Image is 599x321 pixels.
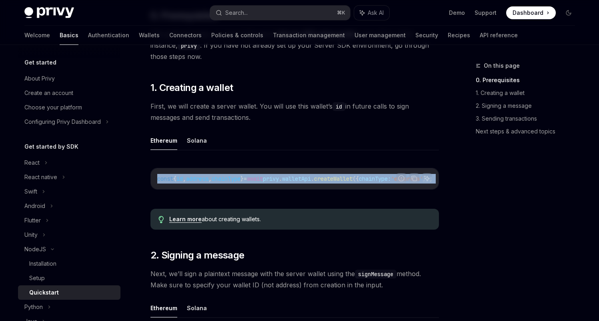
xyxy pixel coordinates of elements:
code: signMessage [355,270,397,279]
div: Python [24,302,43,312]
span: . [279,175,282,182]
span: id [176,175,183,182]
code: id [333,102,345,111]
span: First, we will create a server wallet. You will use this wallet’s in future calls to sign message... [150,101,439,123]
a: Authentication [88,26,129,45]
button: Solana [187,131,207,150]
code: privy [178,41,200,50]
span: }); [423,175,433,182]
h5: Get started by SDK [24,142,78,151]
a: API reference [480,26,518,45]
span: ⌘ K [337,10,345,16]
span: walletApi [282,175,311,182]
a: User management [355,26,406,45]
a: Connectors [169,26,202,45]
button: Ethereum [150,299,177,317]
a: 2. Signing a message [476,99,581,112]
span: , [183,175,186,182]
div: about creating wallets. [169,215,431,223]
a: About Privy [18,71,120,86]
a: Support [475,9,497,17]
h5: Get started [24,58,56,67]
div: Create an account [24,88,73,98]
div: Installation [29,259,56,269]
div: Swift [24,187,37,196]
span: 2. Signing a message [150,249,244,262]
span: createWallet [314,175,353,182]
button: Ask AI [422,173,432,184]
span: privy [263,175,279,182]
button: Copy the contents from the code block [409,173,419,184]
span: 'ethereum' [391,175,423,182]
a: Basics [60,26,78,45]
button: Search...⌘K [210,6,350,20]
a: 3. Sending transactions [476,112,581,125]
a: Welcome [24,26,50,45]
div: Setup [29,273,45,283]
span: Dashboard [513,9,543,17]
span: await [247,175,263,182]
a: Recipes [448,26,470,45]
span: Ask AI [368,9,384,17]
a: Dashboard [506,6,556,19]
a: Setup [18,271,120,285]
span: const [157,175,173,182]
span: chainType: [359,175,391,182]
div: Choose your platform [24,103,82,112]
div: About Privy [24,74,55,83]
a: Wallets [139,26,160,45]
a: 1. Creating a wallet [476,87,581,99]
a: Choose your platform [18,100,120,115]
div: React [24,158,40,168]
span: address [186,175,208,182]
a: Transaction management [273,26,345,45]
span: { [173,175,176,182]
button: Ethereum [150,131,177,150]
span: This guide assumes you have followed the to get a Privy client instance, . If you have not alread... [150,28,439,62]
span: chainType [212,175,240,182]
button: Report incorrect code [396,173,407,184]
span: . [311,175,314,182]
span: , [208,175,212,182]
div: Quickstart [29,288,59,297]
a: Installation [18,256,120,271]
a: Policies & controls [211,26,263,45]
a: Create an account [18,86,120,100]
div: Search... [225,8,248,18]
a: Learn more [169,216,202,223]
span: } [240,175,244,182]
img: dark logo [24,7,74,18]
span: ({ [353,175,359,182]
a: Quickstart [18,285,120,300]
a: Next steps & advanced topics [476,125,581,138]
span: = [244,175,247,182]
a: Demo [449,9,465,17]
button: Solana [187,299,207,317]
div: Flutter [24,216,41,225]
div: NodeJS [24,244,46,254]
div: Configuring Privy Dashboard [24,117,101,127]
span: Next, we’ll sign a plaintext message with the server wallet using the method. Make sure to specif... [150,268,439,291]
button: Toggle dark mode [562,6,575,19]
a: Security [415,26,438,45]
div: Unity [24,230,38,240]
span: On this page [484,61,520,71]
svg: Tip [158,216,164,223]
button: Ask AI [354,6,389,20]
a: 0. Prerequisites [476,74,581,87]
div: React native [24,172,57,182]
span: 1. Creating a wallet [150,81,233,94]
div: Android [24,201,45,211]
